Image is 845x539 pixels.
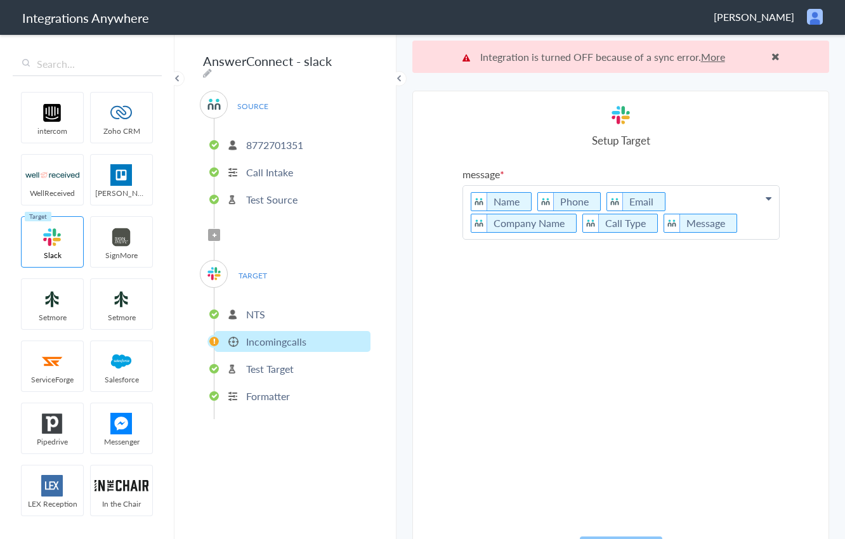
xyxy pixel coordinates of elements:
p: 8772701351 [246,138,303,152]
span: SignMore [91,250,152,261]
img: slack-logo.svg [206,266,222,282]
img: FBM.png [95,413,148,434]
h1: Integrations Anywhere [22,9,149,27]
span: SOURCE [228,98,277,115]
span: LEX Reception [22,498,83,509]
input: Search... [13,52,162,76]
p: Integration is turned OFF because of a sync error. [462,49,780,64]
span: ServiceForge [22,374,83,385]
p: NTS [246,307,265,321]
img: answerconnect-logo.svg [538,193,554,211]
img: slack-logo.svg [25,226,79,248]
span: Setmore [22,312,83,323]
li: Email [606,192,665,211]
p: Formatter [246,389,290,403]
img: pipedrive.png [25,413,79,434]
img: wr-logo.svg [25,164,79,186]
span: intercom [22,126,83,136]
span: Pipedrive [22,436,83,447]
img: salesforce-logo.svg [95,351,148,372]
li: Phone [537,192,601,211]
p: Incomingcalls [246,334,306,349]
span: Zoho CRM [91,126,152,136]
li: Message [664,214,737,233]
img: zoho-logo.svg [95,102,148,124]
span: Salesforce [91,374,152,385]
label: message [462,167,780,181]
h4: Setup Target [462,133,780,148]
img: answerconnect-logo.svg [471,214,487,232]
img: inch-logo.svg [95,475,148,497]
span: WellReceived [22,188,83,198]
img: trello.png [95,164,148,186]
span: [PERSON_NAME] [91,188,152,198]
img: answerconnect-logo.svg [664,214,680,232]
p: Call Intake [246,165,293,179]
span: Slack [22,250,83,261]
img: setmoreNew.jpg [25,289,79,310]
img: signmore-logo.png [95,226,148,248]
img: user.png [807,9,823,25]
img: answerconnect-logo.svg [607,193,623,211]
img: serviceforge-icon.png [25,351,79,372]
img: intercom-logo.svg [25,102,79,124]
span: Setmore [91,312,152,323]
p: Test Target [246,361,294,376]
span: Messenger [91,436,152,447]
img: slack-logo.svg [610,104,632,126]
p: Test Source [246,192,298,207]
img: answerconnect-logo.svg [583,214,599,232]
span: TARGET [228,267,277,284]
img: answerconnect-logo.svg [206,96,222,112]
span: [PERSON_NAME] [714,10,794,24]
img: lex-app-logo.svg [25,475,79,497]
li: Company Name [471,214,577,233]
li: Call Type [582,214,658,233]
li: Name [471,192,532,211]
img: setmoreNew.jpg [95,289,148,310]
span: In the Chair [91,498,152,509]
a: More [701,49,725,64]
img: answerconnect-logo.svg [471,193,487,211]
